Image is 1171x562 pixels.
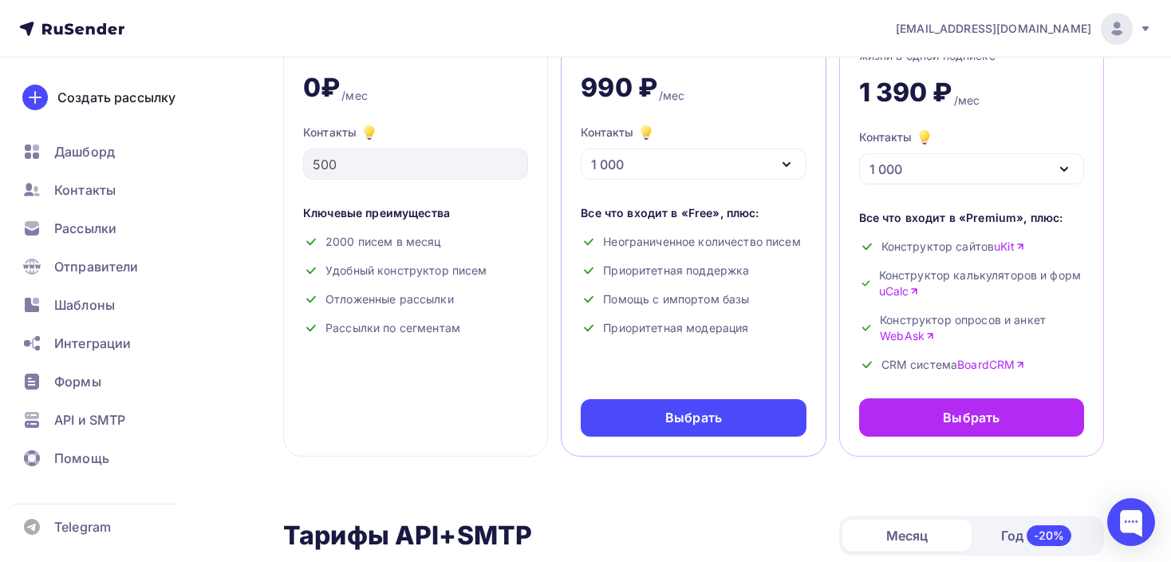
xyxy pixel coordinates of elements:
div: Приоритетная поддержка [581,263,806,279]
div: Контакты [303,123,528,142]
span: [EMAIL_ADDRESS][DOMAIN_NAME] [896,21,1091,37]
div: /мес [659,88,685,104]
a: Рассылки [13,212,203,244]
div: Неограниченное количество писем [581,234,806,250]
div: Отложенные рассылки [303,291,528,307]
a: Шаблоны [13,289,203,321]
a: Дашборд [13,136,203,168]
div: Контакты [859,128,934,147]
div: Рассылки по сегментам [303,320,528,336]
div: 2000 писем в месяц [303,234,528,250]
div: 1 000 [591,155,624,174]
div: 1 390 ₽ [859,77,952,109]
span: Дашборд [54,142,115,161]
a: uCalc [879,283,920,299]
div: -20% [1027,525,1072,546]
a: BoardCRM [957,357,1025,373]
h2: Тарифы API+SMTP [283,520,532,552]
div: Контакты [581,123,656,142]
span: Отправители [54,257,139,276]
div: 0₽ [303,72,340,104]
span: API и SMTP [54,410,125,429]
span: Конструктор калькуляторов и форм [879,267,1084,299]
span: Шаблоны [54,295,115,315]
span: Контакты [54,180,116,200]
div: Выбрать [943,408,999,427]
span: Конструктор опросов и анкет [880,312,1084,344]
span: Рассылки [54,219,116,238]
div: Год [972,519,1101,552]
div: Все что входит в «Premium», плюс: [859,210,1084,226]
div: Месяц [842,520,972,552]
div: Ключевые преимущества [303,205,528,221]
div: Приоритетная модерация [581,320,806,336]
span: Telegram [54,517,111,536]
div: /мес [341,88,368,104]
div: Удобный конструктор писем [303,263,528,279]
a: [EMAIL_ADDRESS][DOMAIN_NAME] [896,13,1152,45]
div: Выбрать [665,409,722,427]
a: WebAsk [880,328,935,344]
a: Контакты [13,174,203,206]
span: Помощь [54,449,109,468]
div: Все что входит в «Free», плюс: [581,205,806,221]
span: CRM система [881,357,1026,373]
button: Контакты 1 000 [859,128,1084,184]
div: 1 000 [869,160,902,179]
a: Отправители [13,251,203,283]
span: Конструктор сайтов [881,239,1025,255]
div: /мес [954,93,980,109]
a: Формы [13,366,203,398]
span: Формы [54,372,101,391]
a: uKit [994,239,1025,255]
button: Контакты 1 000 [581,123,806,180]
div: 990 ₽ [581,72,657,104]
div: Помощь с импортом базы [581,291,806,307]
span: Интеграции [54,334,131,353]
div: Создать рассылку [57,88,175,107]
